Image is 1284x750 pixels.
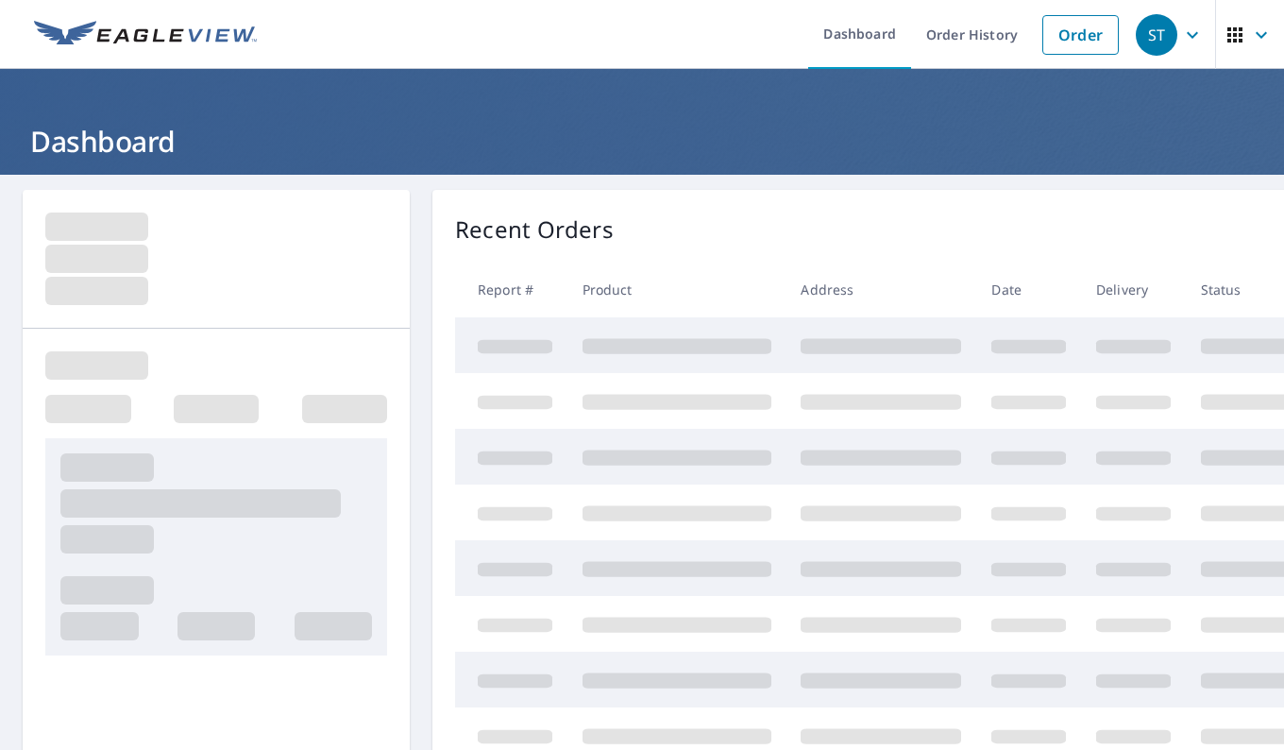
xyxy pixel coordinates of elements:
th: Date [976,262,1081,317]
a: Order [1042,15,1119,55]
div: ST [1136,14,1177,56]
p: Recent Orders [455,213,614,247]
h1: Dashboard [23,122,1261,161]
th: Product [567,262,786,317]
th: Delivery [1081,262,1186,317]
th: Address [786,262,976,317]
th: Report # [455,262,567,317]
img: EV Logo [34,21,257,49]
